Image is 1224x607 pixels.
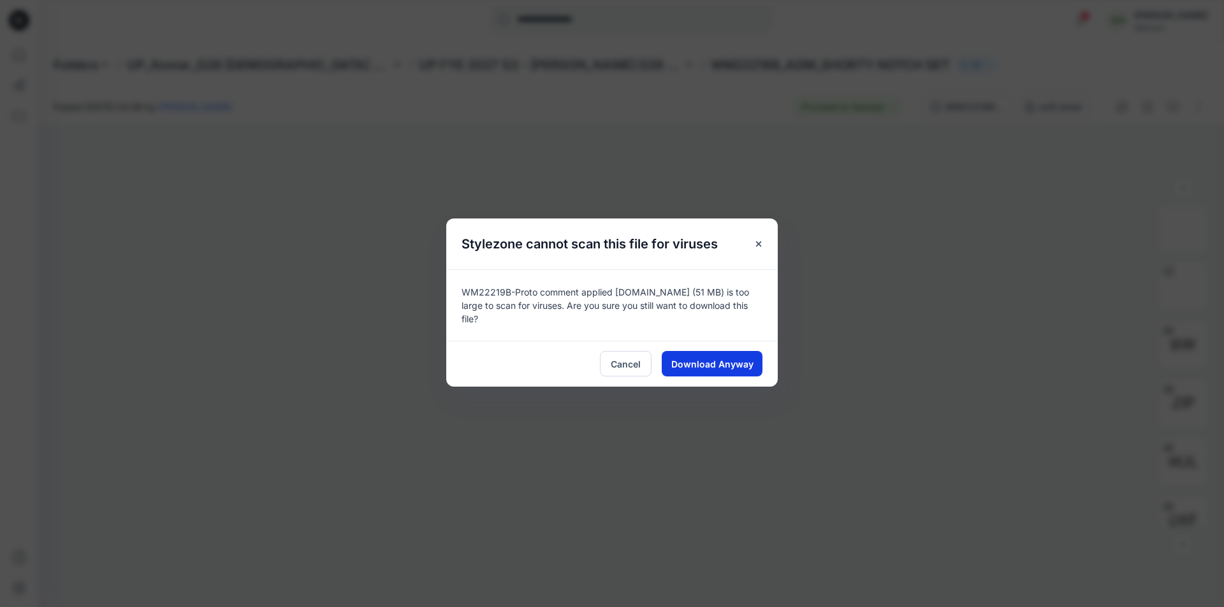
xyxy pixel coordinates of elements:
button: Cancel [600,351,652,376]
span: Cancel [611,357,641,371]
button: Download Anyway [662,351,762,376]
button: Close [747,232,770,255]
span: Download Anyway [671,357,754,371]
h5: Stylezone cannot scan this file for viruses [446,218,733,269]
div: WM22219B-Proto comment applied [DOMAIN_NAME] (51 MB) is too large to scan for viruses. Are you su... [446,269,778,341]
